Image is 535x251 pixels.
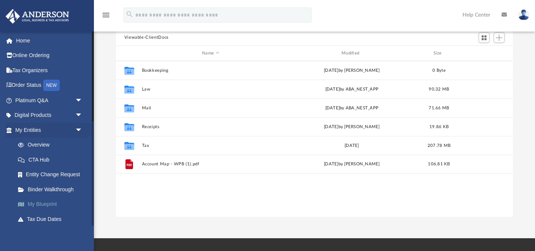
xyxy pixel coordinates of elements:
a: Order StatusNEW [5,78,94,93]
button: Add [494,32,505,43]
button: Tax [142,143,280,148]
div: Size [424,50,454,57]
a: Tax Due Dates [11,212,94,227]
button: Law [142,87,280,92]
button: Switch to Grid View [479,32,490,43]
div: [DATE] by ABA_NEST_APP [283,86,421,93]
button: Receipts [142,124,280,129]
span: 90.32 MB [429,87,449,91]
a: Home [5,33,94,48]
a: menu [101,14,110,20]
div: NEW [43,80,60,91]
div: [DATE] by [PERSON_NAME] [283,124,421,130]
span: 0 Byte [432,68,446,73]
div: grid [116,61,513,217]
span: 71.66 MB [429,106,449,110]
div: id [119,50,138,57]
button: Viewable-ClientDocs [124,34,169,41]
button: Mail [142,106,280,110]
a: Online Ordering [5,48,94,63]
a: Overview [11,138,94,153]
span: 207.78 MB [428,144,450,148]
i: menu [101,11,110,20]
a: My Blueprint [11,197,94,212]
i: search [125,10,134,18]
a: Digital Productsarrow_drop_down [5,108,94,123]
a: Entity Change Request [11,167,94,182]
div: [DATE] by [PERSON_NAME] [283,67,421,74]
a: Tax Organizers [5,63,94,78]
button: Account Map - WPB (1).pdf [142,162,280,167]
div: Modified [283,50,420,57]
img: User Pic [518,9,529,20]
span: arrow_drop_down [75,108,90,123]
div: [DATE] [283,142,421,149]
div: Name [141,50,279,57]
a: Binder Walkthrough [11,182,94,197]
a: My Entitiesarrow_drop_down [5,122,94,138]
a: Platinum Q&Aarrow_drop_down [5,93,94,108]
div: [DATE] by ABA_NEST_APP [283,105,421,112]
span: arrow_drop_down [75,93,90,108]
span: arrow_drop_down [75,122,90,138]
button: Bookkeeping [142,68,280,73]
img: Anderson Advisors Platinum Portal [3,9,71,24]
span: 106.81 KB [428,162,450,166]
div: id [457,50,510,57]
a: CTA Hub [11,152,94,167]
span: 19.86 KB [429,125,449,129]
div: [DATE] by [PERSON_NAME] [283,161,421,168]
